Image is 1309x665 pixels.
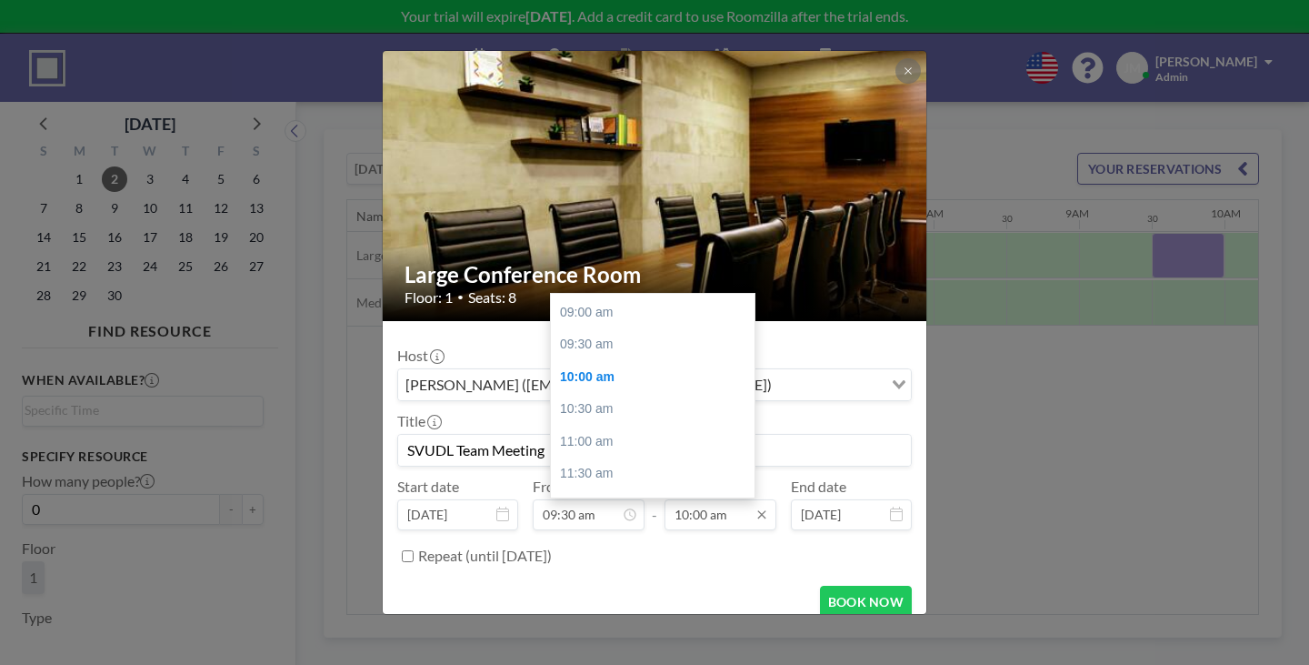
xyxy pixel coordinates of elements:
span: [PERSON_NAME] ([EMAIL_ADDRESS][DOMAIN_NAME]) [402,373,775,397]
button: BOOK NOW [820,586,912,618]
div: 09:00 am [551,297,764,329]
div: 10:00 am [551,361,764,394]
span: Floor: 1 [405,288,453,307]
div: Search for option [398,369,911,400]
input: Search for option [777,373,881,397]
div: 12:00 pm [551,490,764,523]
div: 09:30 am [551,328,764,361]
div: 11:30 am [551,458,764,490]
label: Repeat (until [DATE]) [418,547,552,565]
span: • [457,290,464,304]
label: Title [397,412,440,430]
label: Host [397,347,443,365]
span: - [652,484,657,524]
div: 10:30 am [551,393,764,426]
input: Jenet's reservation [398,435,911,466]
label: From [533,478,566,496]
div: 11:00 am [551,426,764,458]
img: 537.jpg [383,4,928,368]
h2: Large Conference Room [405,261,906,288]
span: Seats: 8 [468,288,516,307]
label: End date [791,478,846,496]
label: Start date [397,478,459,496]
